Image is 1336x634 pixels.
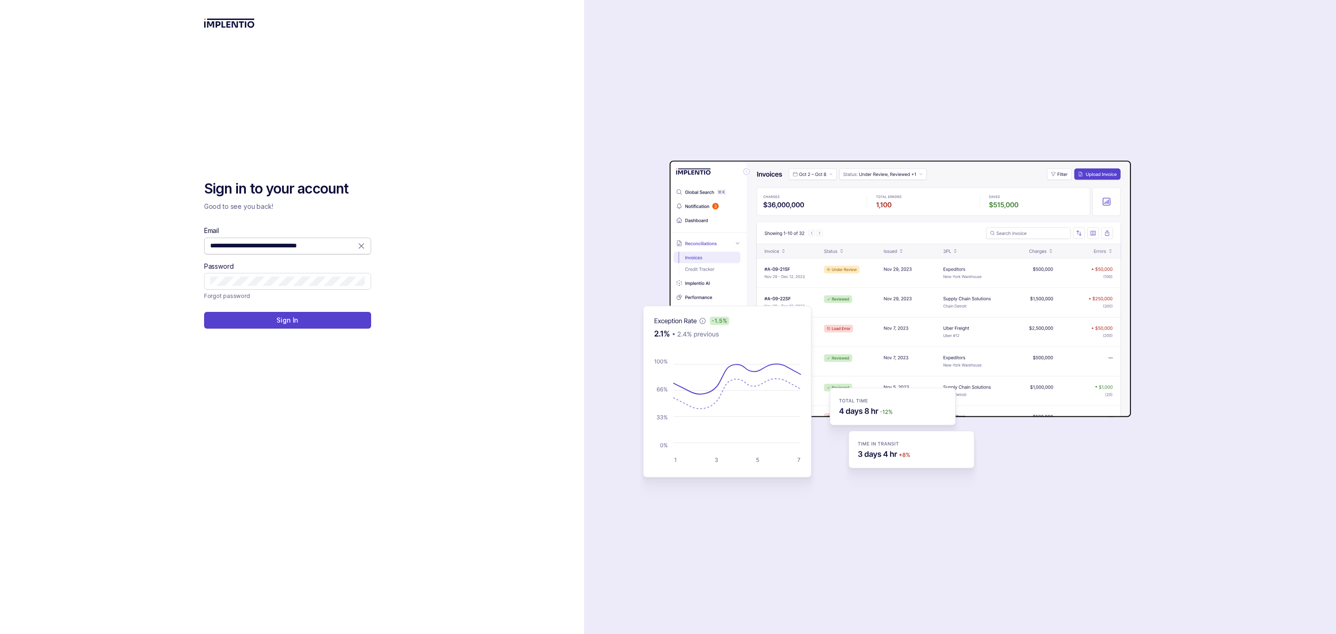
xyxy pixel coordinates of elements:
img: logo [204,19,255,28]
button: Sign In [204,312,371,329]
label: Password [204,262,234,271]
p: Good to see you back! [204,202,371,211]
a: Link Forgot password [204,291,250,301]
img: signin-background.svg [610,131,1135,503]
label: Email [204,226,219,235]
p: Forgot password [204,291,250,301]
p: Sign In [276,316,298,325]
h2: Sign in to your account [204,180,371,198]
